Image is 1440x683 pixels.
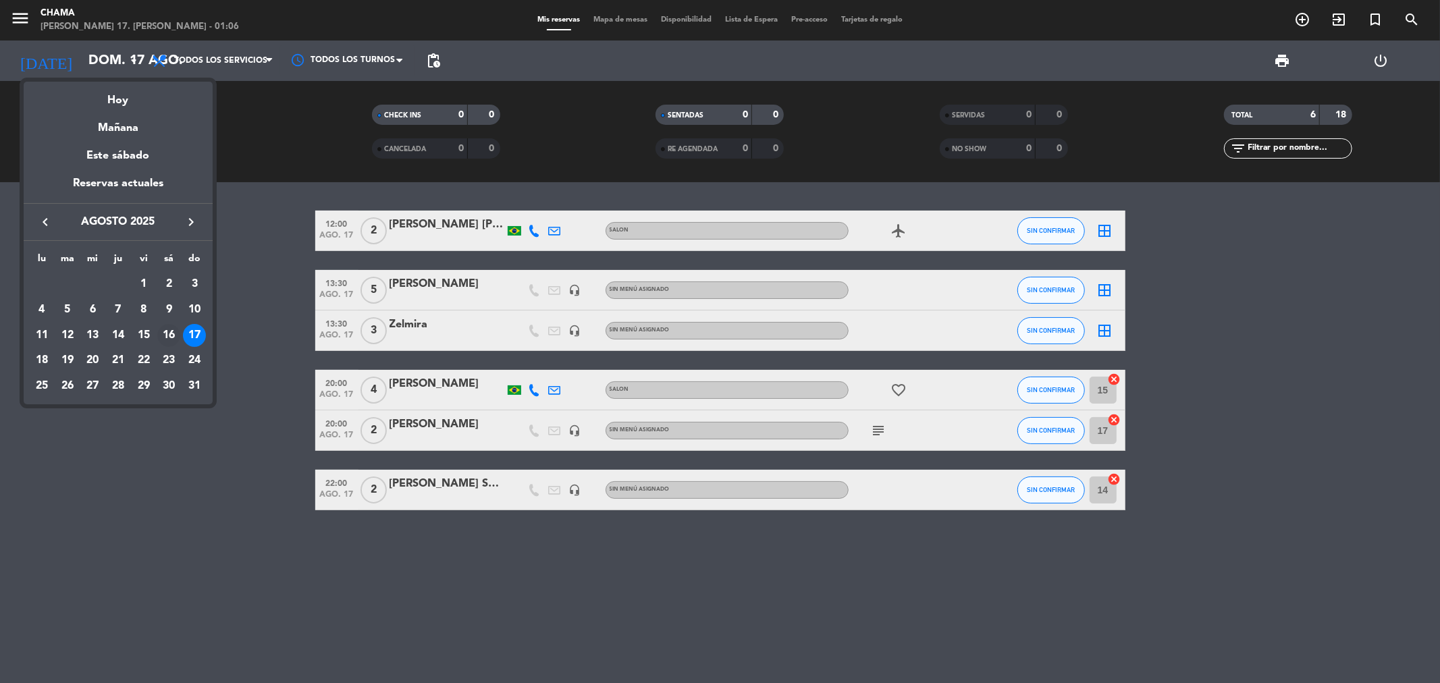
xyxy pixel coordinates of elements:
[157,251,182,272] th: sábado
[56,324,79,347] div: 12
[157,349,180,372] div: 23
[80,348,105,374] td: 20 de agosto de 2025
[80,373,105,399] td: 27 de agosto de 2025
[183,324,206,347] div: 17
[24,137,213,175] div: Este sábado
[30,375,53,398] div: 25
[107,324,130,347] div: 14
[157,348,182,374] td: 23 de agosto de 2025
[182,251,207,272] th: domingo
[182,323,207,348] td: 17 de agosto de 2025
[80,323,105,348] td: 13 de agosto de 2025
[105,323,131,348] td: 14 de agosto de 2025
[157,373,182,399] td: 30 de agosto de 2025
[29,348,55,374] td: 18 de agosto de 2025
[131,272,157,298] td: 1 de agosto de 2025
[183,375,206,398] div: 31
[56,298,79,321] div: 5
[182,297,207,323] td: 10 de agosto de 2025
[131,348,157,374] td: 22 de agosto de 2025
[81,324,104,347] div: 13
[37,214,53,230] i: keyboard_arrow_left
[183,214,199,230] i: keyboard_arrow_right
[30,349,53,372] div: 18
[131,251,157,272] th: viernes
[29,373,55,399] td: 25 de agosto de 2025
[55,297,80,323] td: 5 de agosto de 2025
[157,272,182,298] td: 2 de agosto de 2025
[131,297,157,323] td: 8 de agosto de 2025
[183,298,206,321] div: 10
[55,373,80,399] td: 26 de agosto de 2025
[81,375,104,398] div: 27
[182,373,207,399] td: 31 de agosto de 2025
[132,273,155,296] div: 1
[132,298,155,321] div: 8
[157,273,180,296] div: 2
[29,323,55,348] td: 11 de agosto de 2025
[183,349,206,372] div: 24
[132,324,155,347] div: 15
[182,348,207,374] td: 24 de agosto de 2025
[105,373,131,399] td: 28 de agosto de 2025
[56,375,79,398] div: 26
[182,272,207,298] td: 3 de agosto de 2025
[57,213,179,231] span: agosto 2025
[107,349,130,372] div: 21
[107,375,130,398] div: 28
[157,323,182,348] td: 16 de agosto de 2025
[80,251,105,272] th: miércoles
[105,251,131,272] th: jueves
[29,251,55,272] th: lunes
[157,297,182,323] td: 9 de agosto de 2025
[157,298,180,321] div: 9
[81,298,104,321] div: 6
[183,273,206,296] div: 3
[80,297,105,323] td: 6 de agosto de 2025
[81,349,104,372] div: 20
[107,298,130,321] div: 7
[33,213,57,231] button: keyboard_arrow_left
[132,349,155,372] div: 22
[56,349,79,372] div: 19
[55,323,80,348] td: 12 de agosto de 2025
[24,82,213,109] div: Hoy
[131,373,157,399] td: 29 de agosto de 2025
[55,251,80,272] th: martes
[157,375,180,398] div: 30
[30,324,53,347] div: 11
[105,348,131,374] td: 21 de agosto de 2025
[29,272,131,298] td: AGO.
[29,297,55,323] td: 4 de agosto de 2025
[24,175,213,202] div: Reservas actuales
[157,324,180,347] div: 16
[131,323,157,348] td: 15 de agosto de 2025
[105,297,131,323] td: 7 de agosto de 2025
[179,213,203,231] button: keyboard_arrow_right
[30,298,53,321] div: 4
[132,375,155,398] div: 29
[55,348,80,374] td: 19 de agosto de 2025
[24,109,213,137] div: Mañana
